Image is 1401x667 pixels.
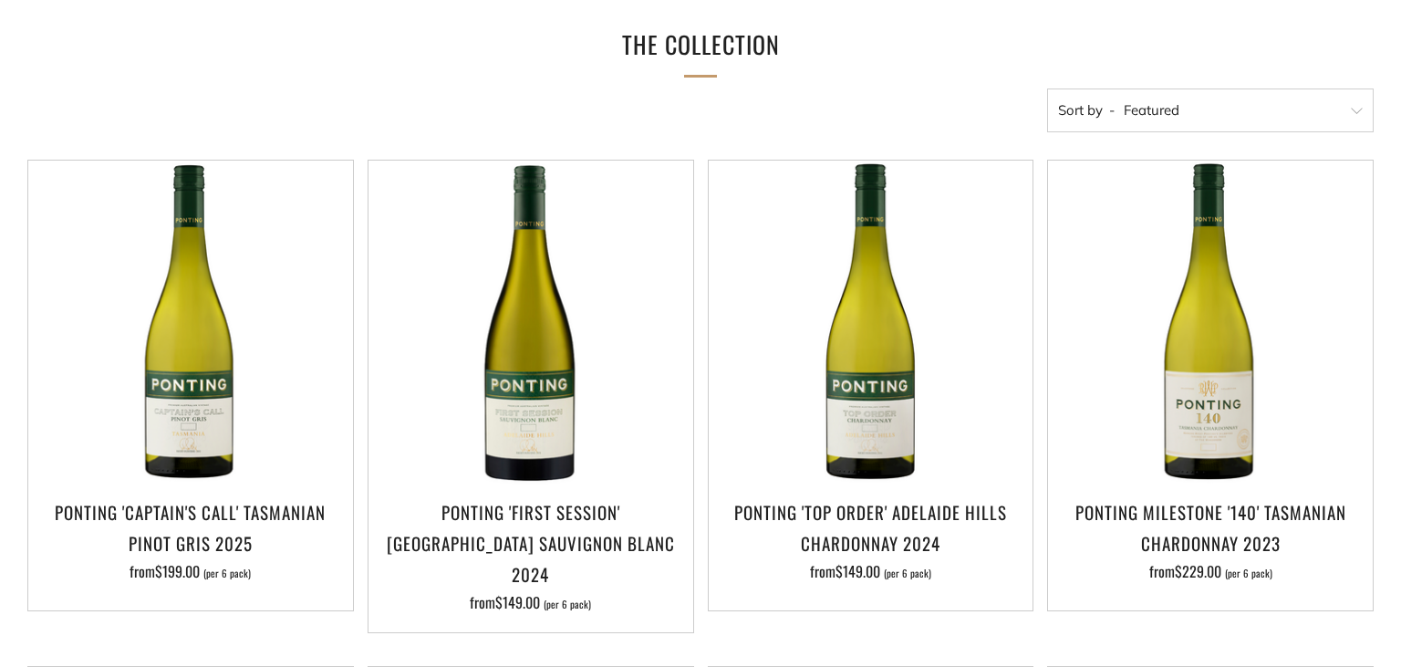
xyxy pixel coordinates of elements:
[1225,568,1272,578] span: (per 6 pack)
[810,560,931,582] span: from
[709,496,1033,588] a: Ponting 'Top Order' Adelaide Hills Chardonnay 2024 from$149.00 (per 6 pack)
[835,560,880,582] span: $149.00
[495,591,540,613] span: $149.00
[155,560,200,582] span: $199.00
[544,599,591,610] span: (per 6 pack)
[203,568,251,578] span: (per 6 pack)
[427,24,974,67] h1: The Collection
[1057,496,1364,558] h3: Ponting Milestone '140' Tasmanian Chardonnay 2023
[718,496,1024,558] h3: Ponting 'Top Order' Adelaide Hills Chardonnay 2024
[1175,560,1221,582] span: $229.00
[130,560,251,582] span: from
[884,568,931,578] span: (per 6 pack)
[368,496,693,610] a: Ponting 'First Session' [GEOGRAPHIC_DATA] Sauvignon Blanc 2024 from$149.00 (per 6 pack)
[470,591,591,613] span: from
[37,496,344,558] h3: Ponting 'Captain's Call' Tasmanian Pinot Gris 2025
[1149,560,1272,582] span: from
[28,496,353,588] a: Ponting 'Captain's Call' Tasmanian Pinot Gris 2025 from$199.00 (per 6 pack)
[378,496,684,590] h3: Ponting 'First Session' [GEOGRAPHIC_DATA] Sauvignon Blanc 2024
[1048,496,1373,588] a: Ponting Milestone '140' Tasmanian Chardonnay 2023 from$229.00 (per 6 pack)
